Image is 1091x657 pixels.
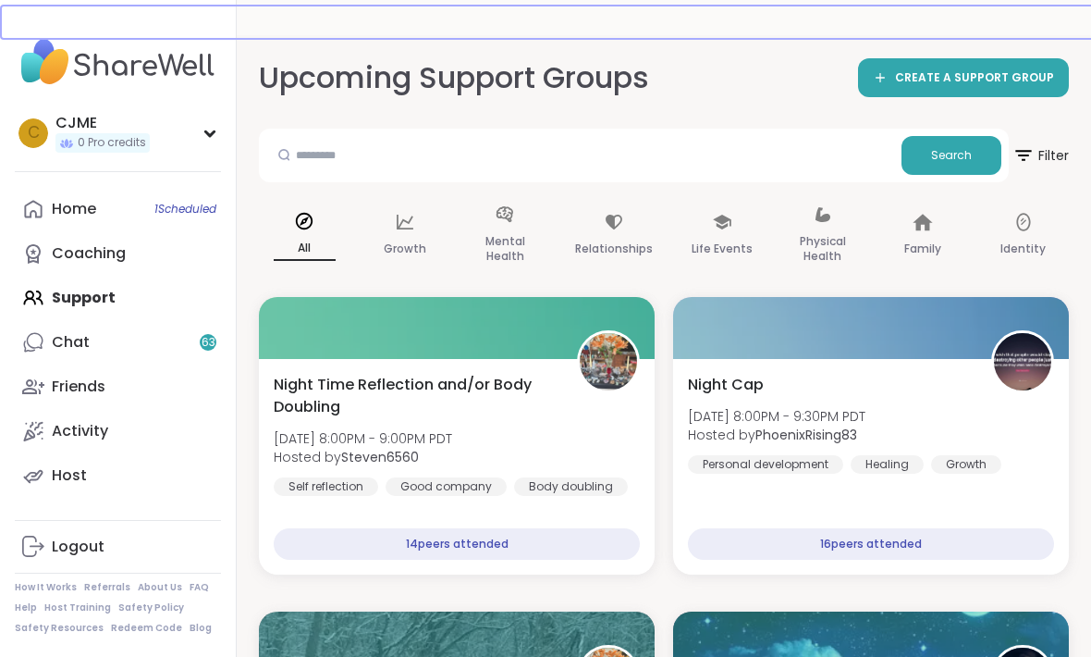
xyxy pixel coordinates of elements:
p: All [274,237,336,261]
div: Host [52,465,87,486]
div: 16 peers attended [688,528,1054,560]
div: Growth [931,455,1001,474]
a: How It Works [15,581,77,594]
span: Hosted by [688,426,865,444]
span: [DATE] 8:00PM - 9:30PM PDT [688,407,865,426]
span: Night Cap [688,374,764,396]
span: 0 Pro credits [78,135,146,151]
iframe: Spotlight [656,68,670,82]
img: Steven6560 [580,333,637,390]
a: Home1Scheduled [15,187,221,231]
p: Identity [1000,238,1046,260]
div: Friends [52,377,105,397]
a: Referrals [84,581,130,594]
div: Logout [52,537,104,557]
a: Safety Policy [118,601,184,614]
span: [DATE] 8:00PM - 9:00PM PDT [274,429,452,448]
p: Relationships [575,238,653,260]
a: CREATE A SUPPORT GROUP [858,58,1069,97]
a: Logout [15,525,221,569]
span: Filter [1012,133,1069,178]
a: About Us [138,581,182,594]
span: CREATE A SUPPORT GROUP [895,70,1054,86]
div: Body doubling [514,477,628,496]
div: Self reflection [274,477,378,496]
div: Chat [52,332,90,353]
a: Activity [15,409,221,453]
span: Night Time Reflection and/or Body Doubling [274,374,557,418]
a: Safety Resources [15,622,104,635]
a: Friends [15,365,221,409]
div: CJME [55,113,150,133]
div: Healing [851,455,924,474]
a: Coaching [15,231,221,276]
span: Search [931,147,972,164]
span: 1 Scheduled [154,202,216,217]
p: Mental Health [474,230,536,267]
a: FAQ [190,581,209,594]
b: PhoenixRising83 [755,426,857,444]
a: Host [15,453,221,498]
div: Coaching [52,243,126,264]
span: C [28,121,40,145]
a: Chat63 [15,320,221,365]
span: 63 [202,335,215,351]
p: Life Events [692,238,753,260]
span: Hosted by [274,448,452,466]
p: Growth [384,238,426,260]
button: Filter [1012,129,1069,182]
button: Search [901,136,1001,175]
div: 14 peers attended [274,528,640,560]
p: Family [904,238,941,260]
iframe: Spotlight [202,244,217,259]
div: Personal development [688,455,843,474]
a: Host Training [44,601,111,614]
a: Help [15,601,37,614]
div: Activity [52,421,108,441]
a: Redeem Code [111,622,182,635]
p: Physical Health [791,230,853,267]
b: Steven6560 [341,448,419,466]
div: Good company [386,477,507,496]
div: Home [52,199,96,219]
a: Blog [190,622,212,635]
img: ShareWell Nav Logo [15,30,221,94]
img: PhoenixRising83 [994,333,1051,390]
h2: Upcoming Support Groups [259,57,664,99]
